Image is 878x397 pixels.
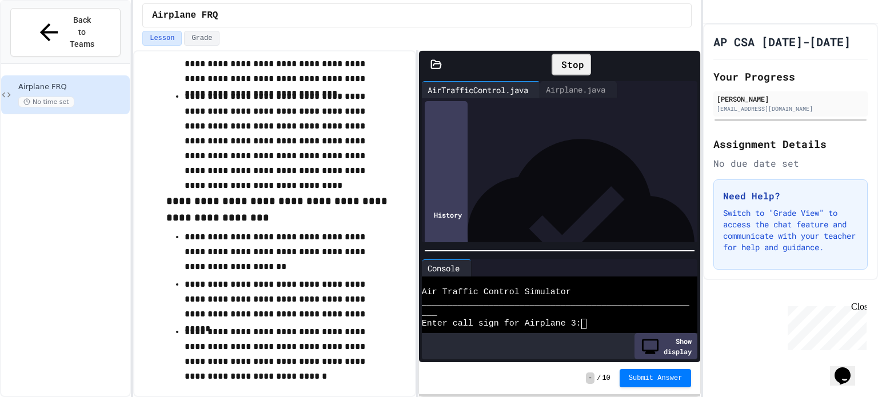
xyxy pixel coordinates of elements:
[713,69,868,85] h2: Your Progress
[717,105,864,113] div: [EMAIL_ADDRESS][DOMAIN_NAME]
[142,31,182,46] button: Lesson
[713,136,868,152] h2: Assignment Details
[723,189,858,203] h3: Need Help?
[586,372,594,384] span: -
[540,83,611,95] div: Airplane.java
[18,97,74,107] span: No time set
[634,333,697,359] div: Show display
[422,262,465,274] div: Console
[713,157,868,170] div: No due date set
[10,8,121,57] button: Back to Teams
[69,14,96,50] span: Back to Teams
[552,54,591,75] div: Stop
[184,31,219,46] button: Grade
[422,298,689,308] span: ____________________________________________________
[422,319,581,329] span: Enter call sign for Airplane 3:
[620,369,692,387] button: Submit Answer
[5,5,79,73] div: Chat with us now!Close
[540,81,617,98] div: Airplane.java
[152,9,218,22] span: Airplane FRQ
[717,94,864,104] div: [PERSON_NAME]
[422,308,437,318] span: ___
[425,101,468,328] div: History
[422,81,540,98] div: AirTrafficControl.java
[422,84,534,96] div: AirTrafficControl.java
[713,34,851,50] h1: AP CSA [DATE]-[DATE]
[783,302,867,350] iframe: chat widget
[602,374,610,383] span: 10
[723,207,858,253] p: Switch to "Grade View" to access the chat feature and communicate with your teacher for help and ...
[629,374,683,383] span: Submit Answer
[422,259,472,276] div: Console
[830,351,867,386] iframe: chat widget
[597,374,601,383] span: /
[18,82,127,92] span: Airplane FRQ
[422,287,571,298] span: Air Traffic Control Simulator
